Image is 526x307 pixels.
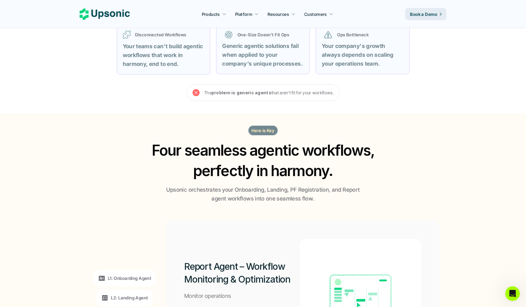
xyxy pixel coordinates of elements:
p: L2: Landing Agent [111,294,148,301]
p: Monitor operations [184,292,231,301]
a: Products [198,9,230,20]
p: L1: Onboarding Agent [108,275,151,281]
h2: Four seamless agentic workflows, perfectly in harmony. [146,140,381,181]
p: Products [202,11,220,17]
p: Upsonic orchestrates your Onboarding, Landing, PF Registration, and Report agent workflows into o... [164,186,362,203]
p: One-Size Doesn’t Fit Ops [237,31,301,38]
p: Customers [304,11,327,17]
p: The that aren’t fit for your workflows. [204,89,334,96]
p: Ops Bottleneck [337,31,401,38]
iframe: Intercom live chat [505,286,520,301]
strong: Generic agentic solutions fail when applied to your company’s unique processes. [222,43,303,67]
strong: problem is generic agents [212,90,271,95]
p: Disconnected Workflows [135,31,204,38]
h2: Report Agent – Workflow Monitoring & Optimization [184,260,300,286]
a: Book a Demo [405,8,447,20]
p: Resources [268,11,289,17]
strong: Your teams can’t build agentic workflows that work in harmony, end to end. [123,43,204,67]
strong: Your company's growth always depends on scaling your operations team. [322,43,395,67]
p: Platform [235,11,252,17]
p: Here is Key [252,127,275,134]
p: Book a Demo [410,11,437,17]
